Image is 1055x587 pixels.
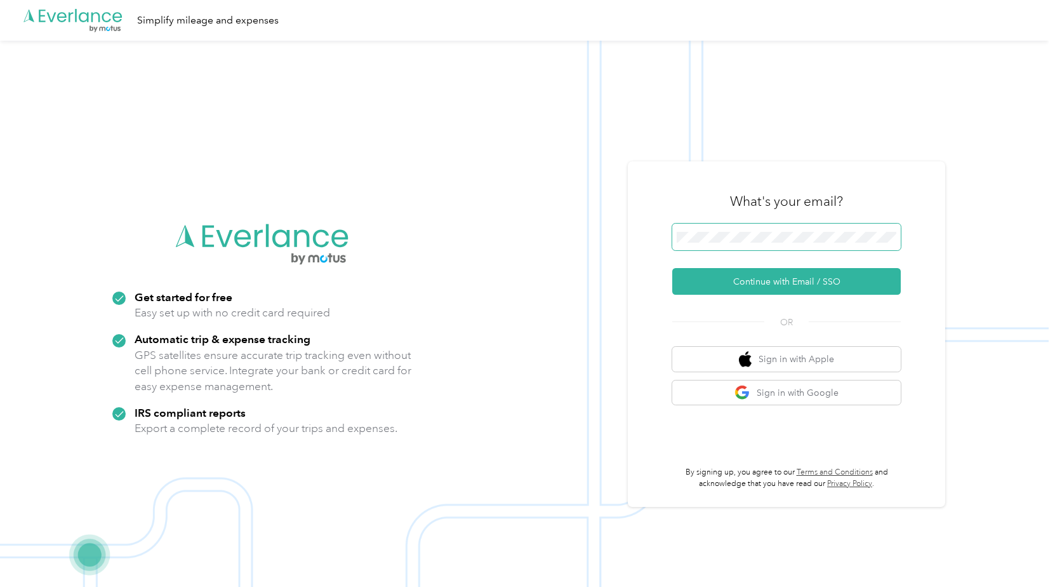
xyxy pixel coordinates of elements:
[730,192,843,210] h3: What's your email?
[734,385,750,401] img: google logo
[135,406,246,419] strong: IRS compliant reports
[797,468,873,477] a: Terms and Conditions
[764,316,809,329] span: OR
[135,421,397,436] p: Export a complete record of your trips and expenses.
[135,290,232,304] strong: Get started for free
[135,332,310,346] strong: Automatic trip & expense tracking
[672,347,901,372] button: apple logoSign in with Apple
[827,479,872,489] a: Privacy Policy
[672,467,901,489] p: By signing up, you agree to our and acknowledge that you have read our .
[672,268,901,295] button: Continue with Email / SSO
[137,13,279,29] div: Simplify mileage and expenses
[135,305,330,321] p: Easy set up with no credit card required
[739,351,752,367] img: apple logo
[135,347,412,395] p: GPS satellites ensure accurate trip tracking even without cell phone service. Integrate your bank...
[672,381,901,405] button: google logoSign in with Google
